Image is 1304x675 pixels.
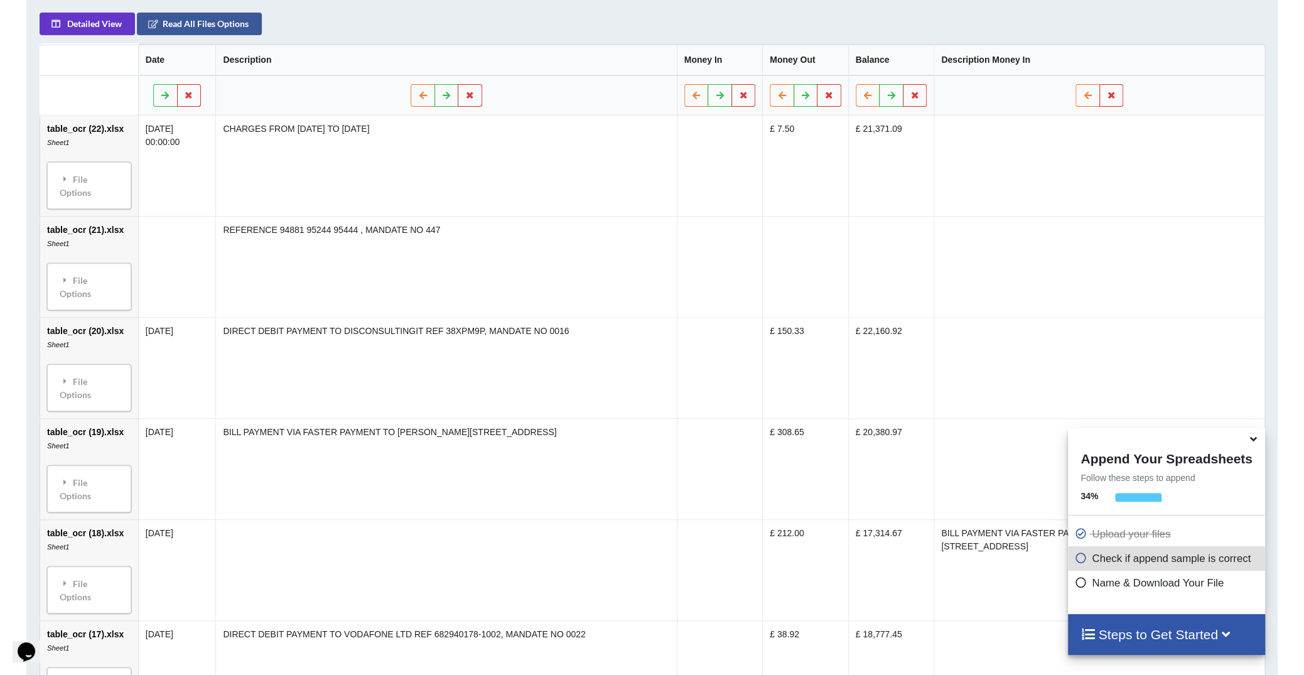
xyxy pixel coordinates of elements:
[39,13,134,35] button: Detailed View
[46,442,68,450] i: Sheet1
[46,644,68,652] i: Sheet1
[46,543,68,551] i: Sheet1
[46,341,68,348] i: Sheet1
[40,418,137,519] td: table_ocr (19).xlsx
[848,45,934,75] th: Balance
[676,45,762,75] th: Money In
[50,570,127,610] div: File Options
[137,519,215,620] td: [DATE]
[848,116,934,216] td: £ 21,371.09
[13,625,53,662] iframe: chat widget
[762,45,848,75] th: Money Out
[848,418,934,519] td: £ 20,380.97
[762,418,848,519] td: £ 308.65
[934,519,1264,620] td: BILL PAYMENT VIA FASTER PAYMENT TO [PERSON_NAME][STREET_ADDRESS]
[137,45,215,75] th: Date
[848,519,934,620] td: £ 17,314.67
[46,139,68,146] i: Sheet1
[50,469,127,509] div: File Options
[50,267,127,306] div: File Options
[1080,491,1098,501] b: 34 %
[136,13,261,35] button: Read All Files Options
[40,317,137,418] td: table_ocr (20).xlsx
[1068,448,1264,467] h4: Append Your Spreadsheets
[40,519,137,620] td: table_ocr (18).xlsx
[46,240,68,247] i: Sheet1
[762,317,848,418] td: £ 150.33
[1074,551,1261,566] p: Check if append sample is correct
[1068,472,1264,484] p: Follow these steps to append
[40,116,137,216] td: table_ocr (22).xlsx
[215,45,676,75] th: Description
[762,116,848,216] td: £ 7.50
[934,45,1264,75] th: Description Money In
[50,368,127,408] div: File Options
[215,216,676,317] td: REFERENCE 94881 95244 95444 , MANDATE NO 447
[848,317,934,418] td: £ 22,160.92
[215,116,676,216] td: CHARGES FROM [DATE] TO [DATE]
[215,418,676,519] td: BILL PAYMENT VIA FASTER PAYMENT TO [PERSON_NAME][STREET_ADDRESS]
[762,519,848,620] td: £ 212.00
[1074,526,1261,542] p: Upload your files
[1080,627,1252,642] h4: Steps to Get Started
[50,166,127,205] div: File Options
[137,317,215,418] td: [DATE]
[137,418,215,519] td: [DATE]
[215,317,676,418] td: DIRECT DEBIT PAYMENT TO DISCONSULTINGIT REF 38XPM9P, MANDATE NO 0016
[1074,575,1261,591] p: Name & Download Your File
[40,216,137,317] td: table_ocr (21).xlsx
[137,116,215,216] td: [DATE] 00:00:00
